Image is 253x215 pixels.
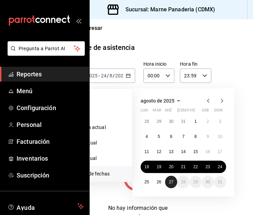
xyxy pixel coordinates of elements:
[181,149,185,154] abbr: 14 de agosto de 2025
[73,108,126,116] span: Ayer
[99,73,100,78] span: -
[214,115,226,128] button: 3 de agosto de 2025
[214,108,223,115] abbr: domingo
[193,180,198,184] abbr: 29 de agosto de 2025
[141,130,153,143] button: 4 de agosto de 2025
[205,180,210,184] abbr: 30 de agosto de 2025
[153,115,165,128] button: 29 de julio de 2025
[17,69,84,79] span: Reportes
[115,73,126,78] input: ----
[17,86,84,96] span: Menú
[165,130,177,143] button: 6 de agosto de 2025
[156,119,161,124] abbr: 29 de julio de 2025
[165,146,177,158] button: 13 de agosto de 2025
[193,149,198,154] abbr: 15 de agosto de 2025
[17,171,84,180] span: Suscripción
[214,130,226,143] button: 10 de agosto de 2025
[177,161,189,173] button: 21 de agosto de 2025
[113,73,115,78] span: /
[190,146,202,158] button: 15 de agosto de 2025
[86,73,98,78] input: ----
[170,134,172,139] abbr: 6 de agosto de 2025
[169,180,173,184] abbr: 27 de agosto de 2025
[141,98,174,104] span: agosto de 2025
[177,108,218,115] abbr: jueves
[153,161,165,173] button: 19 de agosto de 2025
[190,161,202,173] button: 22 de agosto de 2025
[218,180,222,184] abbr: 31 de agosto de 2025
[141,115,153,128] button: 28 de julio de 2025
[169,119,173,124] abbr: 30 de julio de 2025
[141,146,153,158] button: 11 de agosto de 2025
[214,161,226,173] button: 24 de agosto de 2025
[120,6,215,14] h3: Sucursal: Marne Panaderia (CDMX)
[181,180,185,184] abbr: 28 de agosto de 2025
[218,149,222,154] abbr: 17 de agosto de 2025
[180,62,211,66] label: Hora fin
[206,134,209,139] abbr: 9 de agosto de 2025
[202,176,214,188] button: 30 de agosto de 2025
[141,108,148,115] abbr: lunes
[144,149,149,154] abbr: 11 de agosto de 2025
[73,139,126,147] span: Mes actual
[177,130,189,143] button: 7 de agosto de 2025
[190,130,202,143] button: 8 de agosto de 2025
[181,164,185,169] abbr: 21 de agosto de 2025
[73,170,126,178] span: Rango de fechas
[156,180,161,184] abbr: 26 de agosto de 2025
[141,97,183,105] button: agosto de 2025
[190,115,202,128] button: 1 de agosto de 2025
[156,149,161,154] abbr: 12 de agosto de 2025
[165,176,177,188] button: 27 de agosto de 2025
[80,25,102,31] span: Regresar
[19,45,74,52] span: Pregunta a Parrot AI
[153,176,165,188] button: 26 de agosto de 2025
[153,146,165,158] button: 12 de agosto de 2025
[177,146,189,158] button: 14 de agosto de 2025
[169,149,173,154] abbr: 13 de agosto de 2025
[73,124,126,131] span: Semana actual
[17,202,75,211] span: Ayuda
[202,108,209,115] abbr: sábado
[214,146,226,158] button: 17 de agosto de 2025
[67,62,135,66] label: Fecha
[144,119,149,124] abbr: 28 de julio de 2025
[73,93,126,100] span: Hoy
[143,62,174,66] label: Hora inicio
[144,164,149,169] abbr: 18 de agosto de 2025
[177,176,189,188] button: 28 de agosto de 2025
[109,73,113,78] input: --
[17,154,84,163] span: Inventarios
[153,108,161,115] abbr: martes
[17,120,84,129] span: Personal
[194,119,197,124] abbr: 1 de agosto de 2025
[169,164,173,169] abbr: 20 de agosto de 2025
[177,115,189,128] button: 31 de julio de 2025
[214,176,226,188] button: 31 de agosto de 2025
[219,119,221,124] abbr: 3 de agosto de 2025
[202,130,214,143] button: 9 de agosto de 2025
[182,134,185,139] abbr: 7 de agosto de 2025
[165,108,172,115] abbr: miércoles
[107,73,109,78] span: /
[8,41,85,56] button: Pregunta a Parrot AI
[205,149,210,154] abbr: 16 de agosto de 2025
[206,119,209,124] abbr: 2 de agosto de 2025
[193,164,198,169] abbr: 22 de agosto de 2025
[205,164,210,169] abbr: 23 de agosto de 2025
[181,119,185,124] abbr: 31 de julio de 2025
[17,103,84,112] span: Configuración
[145,134,148,139] abbr: 4 de agosto de 2025
[218,134,222,139] abbr: 10 de agosto de 2025
[158,134,160,139] abbr: 5 de agosto de 2025
[165,161,177,173] button: 20 de agosto de 2025
[202,146,214,158] button: 16 de agosto de 2025
[190,108,195,115] abbr: viernes
[202,115,214,128] button: 2 de agosto de 2025
[76,18,81,23] button: open_drawer_menu
[218,164,222,169] abbr: 24 de agosto de 2025
[5,50,85,57] a: Pregunta a Parrot AI
[156,164,161,169] abbr: 19 de agosto de 2025
[141,176,153,188] button: 25 de agosto de 2025
[101,73,107,78] input: --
